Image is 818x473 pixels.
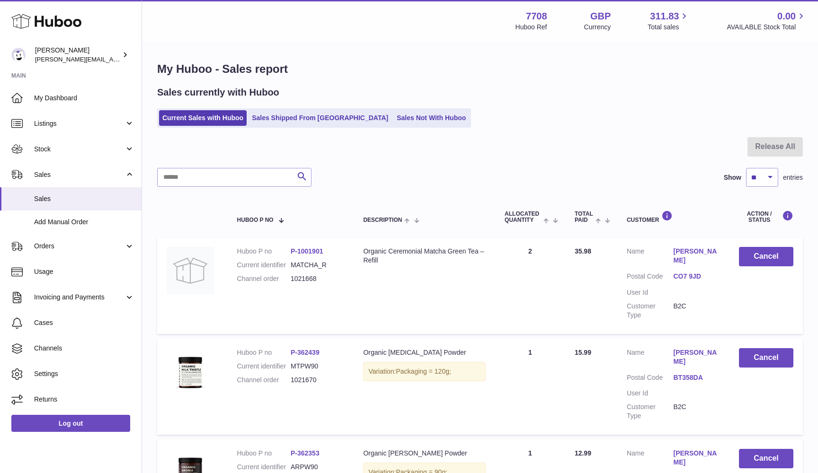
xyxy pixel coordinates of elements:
[291,349,320,356] a: P-362439
[34,170,124,179] span: Sales
[627,272,674,283] dt: Postal Code
[34,145,124,154] span: Stock
[291,463,344,472] dd: ARPW90
[291,261,344,270] dd: MATCHA_R
[627,389,674,398] dt: User Id
[237,463,291,472] dt: Current identifier
[727,23,807,32] span: AVAILABLE Stock Total
[627,403,674,420] dt: Customer Type
[237,217,274,223] span: Huboo P no
[363,247,486,265] div: Organic Ceremonial Matcha Green Tea – Refill
[674,373,720,382] a: BT358DA
[650,10,679,23] span: 311.83
[34,344,134,353] span: Channels
[237,274,291,283] dt: Channel order
[627,302,674,320] dt: Customer Type
[575,247,591,255] span: 35.98
[739,210,793,223] div: Action / Status
[363,362,486,381] div: Variation:
[727,10,807,32] a: 0.00 AVAILABLE Stock Total
[35,46,120,64] div: [PERSON_NAME]
[34,218,134,227] span: Add Manual Order
[11,48,26,62] img: victor@erbology.co
[34,395,134,404] span: Returns
[674,403,720,420] dd: B2C
[739,348,793,368] button: Cancel
[237,449,291,458] dt: Huboo P no
[648,10,690,32] a: 311.83 Total sales
[363,449,486,458] div: Organic [PERSON_NAME] Powder
[505,211,541,223] span: ALLOCATED Quantity
[674,272,720,281] a: CO7 9JD
[393,110,469,126] a: Sales Not With Huboo
[627,373,674,385] dt: Postal Code
[575,349,591,356] span: 15.99
[159,110,247,126] a: Current Sales with Huboo
[249,110,391,126] a: Sales Shipped From [GEOGRAPHIC_DATA]
[674,247,720,265] a: [PERSON_NAME]
[167,247,214,294] img: no-photo.jpg
[674,348,720,366] a: [PERSON_NAME]
[237,376,291,385] dt: Channel order
[363,348,486,357] div: Organic [MEDICAL_DATA] Powder
[34,119,124,128] span: Listings
[237,348,291,357] dt: Huboo P no
[157,61,803,77] h1: My Huboo - Sales report
[396,368,451,375] span: Packaging = 120g;
[291,274,344,283] dd: 1021668
[291,247,323,255] a: P-1001901
[34,94,134,103] span: My Dashboard
[34,267,134,276] span: Usage
[724,173,741,182] label: Show
[34,194,134,203] span: Sales
[291,449,320,457] a: P-362353
[627,449,674,469] dt: Name
[34,242,124,251] span: Orders
[516,23,547,32] div: Huboo Ref
[627,348,674,368] dt: Name
[237,261,291,270] dt: Current identifier
[167,348,214,395] img: 77081700557599.jpg
[363,217,402,223] span: Description
[495,237,565,333] td: 2
[627,247,674,267] dt: Name
[627,288,674,297] dt: User Id
[584,23,611,32] div: Currency
[11,415,130,432] a: Log out
[674,449,720,467] a: [PERSON_NAME]
[157,86,279,99] h2: Sales currently with Huboo
[674,302,720,320] dd: B2C
[291,376,344,385] dd: 1021670
[237,247,291,256] dt: Huboo P no
[34,293,124,302] span: Invoicing and Payments
[291,362,344,371] dd: MTPW90
[739,449,793,468] button: Cancel
[777,10,796,23] span: 0.00
[34,369,134,378] span: Settings
[575,449,591,457] span: 12.99
[526,10,547,23] strong: 7708
[627,210,720,223] div: Customer
[739,247,793,266] button: Cancel
[495,339,565,435] td: 1
[237,362,291,371] dt: Current identifier
[35,55,190,63] span: [PERSON_NAME][EMAIL_ADDRESS][DOMAIN_NAME]
[34,318,134,327] span: Cases
[783,173,803,182] span: entries
[575,211,593,223] span: Total paid
[648,23,690,32] span: Total sales
[590,10,611,23] strong: GBP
